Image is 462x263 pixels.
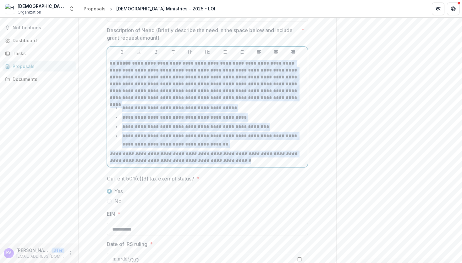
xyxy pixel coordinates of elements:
div: Kayra Akpinar [6,251,12,255]
div: [DEMOGRAPHIC_DATA] Ministries - 2025 - LOI [116,5,215,12]
span: Organization [18,9,41,15]
p: User [52,248,64,253]
button: Heading 2 [204,48,211,56]
div: Proposals [13,63,71,70]
button: Bold [118,48,126,56]
p: [EMAIL_ADDRESS][DOMAIN_NAME] [16,254,64,259]
button: Notifications [3,23,76,33]
button: Bullet List [221,48,228,56]
img: Hasat Church Ministries [5,4,15,14]
div: [DEMOGRAPHIC_DATA] Ministries [18,3,65,9]
button: Open entity switcher [67,3,76,15]
p: Description of Need (Briefly describe the need in the space below and include grant request amount) [107,26,299,42]
p: Current 501(c)(3) tax exempt status? [107,175,194,182]
button: Strike [169,48,177,56]
a: Proposals [3,61,76,71]
button: Italicize [152,48,160,56]
button: Heading 1 [187,48,194,56]
button: Align Right [289,48,297,56]
button: Get Help [447,3,459,15]
div: Dashboard [13,37,71,44]
button: More [67,249,74,257]
button: Partners [432,3,444,15]
nav: breadcrumb [81,4,218,13]
button: Align Left [255,48,263,56]
button: Underline [135,48,143,56]
span: No [114,197,122,205]
div: Proposals [84,5,106,12]
button: Ordered List [238,48,245,56]
a: Documents [3,74,76,84]
div: Tasks [13,50,71,57]
span: Yes [114,187,123,195]
a: Proposals [81,4,108,13]
a: Tasks [3,48,76,59]
span: Notifications [13,25,73,31]
a: Dashboard [3,35,76,46]
p: EIN [107,210,115,218]
div: Documents [13,76,71,83]
p: Date of IRS ruling [107,240,147,248]
p: [PERSON_NAME] [16,247,49,254]
button: Align Center [272,48,280,56]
